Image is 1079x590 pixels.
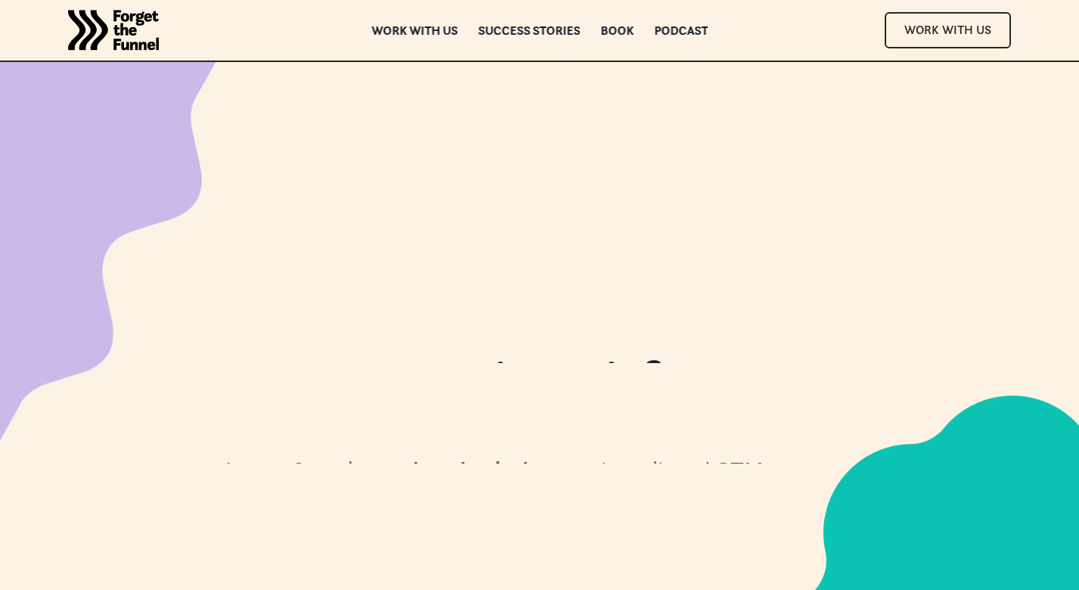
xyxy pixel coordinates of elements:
a: Work With Us [885,12,1011,48]
a: Book [600,25,634,36]
div: In 4 to 6 weeks get messaging, aligned GTM strategy, and a to move forward with confidence. [219,455,861,516]
a: Work with us [371,25,457,36]
a: Podcast [654,25,708,36]
em: data-backed [405,455,526,483]
strong: Messaging misfires. Onboarding leaks. Growth stalls. We help you fix it. [338,349,742,549]
a: Success Stories [478,25,580,36]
